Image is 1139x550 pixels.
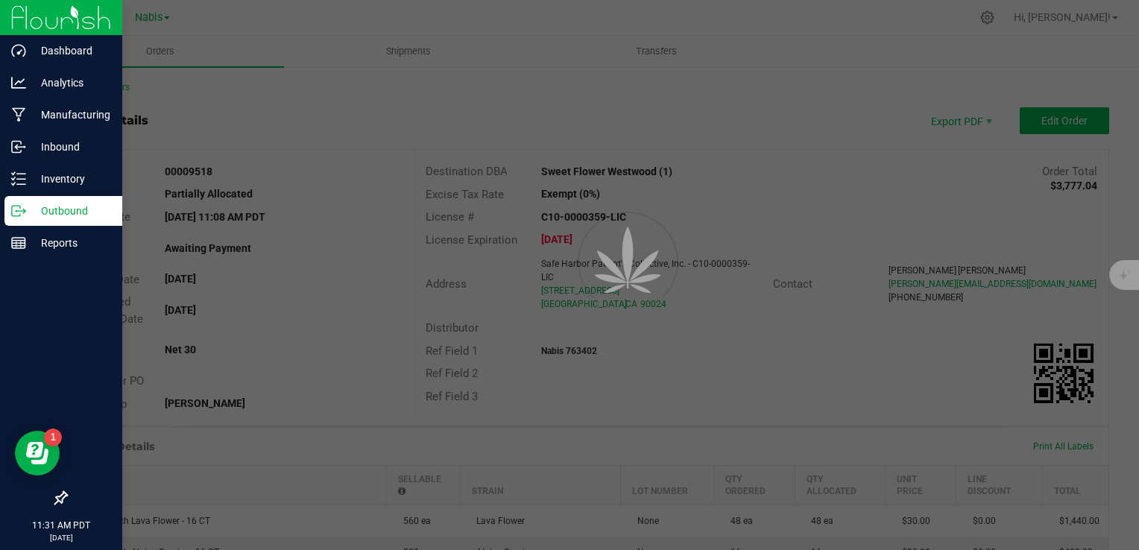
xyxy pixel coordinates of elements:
inline-svg: Inbound [11,139,26,154]
inline-svg: Reports [11,236,26,250]
p: Outbound [26,202,116,220]
p: Analytics [26,74,116,92]
inline-svg: Dashboard [11,43,26,58]
inline-svg: Inventory [11,171,26,186]
iframe: Resource center [15,431,60,475]
p: 11:31 AM PDT [7,519,116,532]
inline-svg: Manufacturing [11,107,26,122]
inline-svg: Analytics [11,75,26,90]
p: Reports [26,234,116,252]
p: Dashboard [26,42,116,60]
p: Manufacturing [26,106,116,124]
p: Inventory [26,170,116,188]
inline-svg: Outbound [11,203,26,218]
iframe: Resource center unread badge [44,429,62,446]
p: Inbound [26,138,116,156]
p: [DATE] [7,532,116,543]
